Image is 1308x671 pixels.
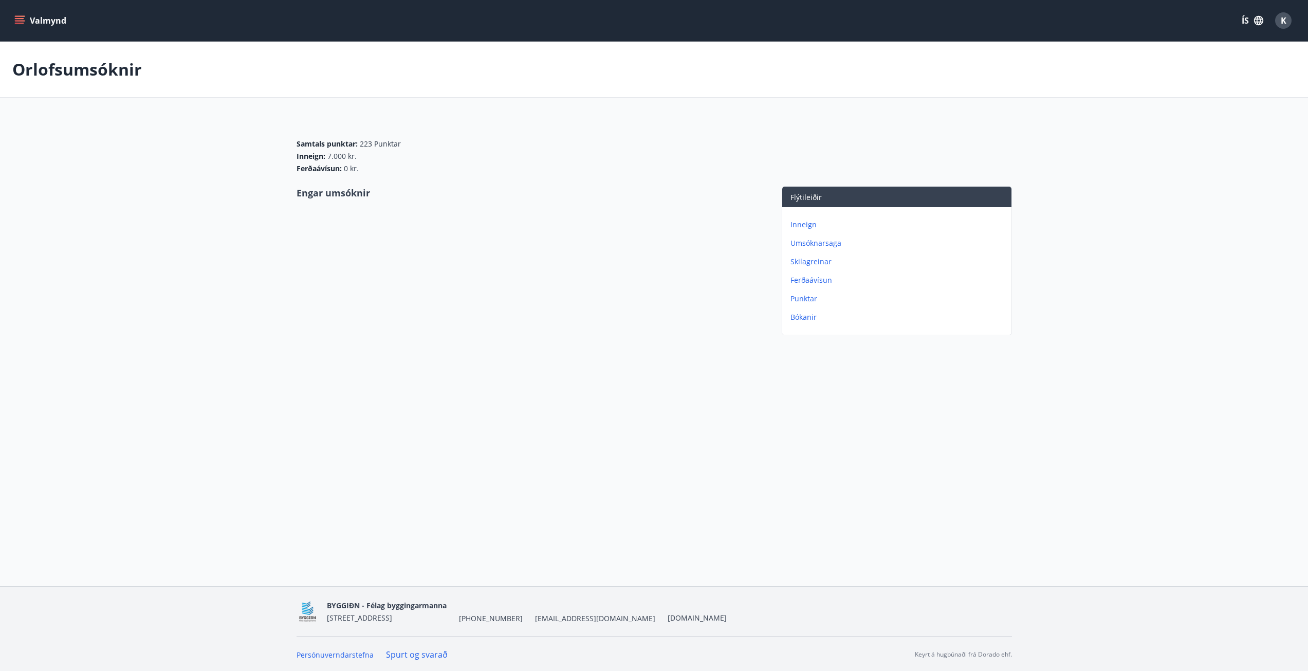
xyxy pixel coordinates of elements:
[297,187,370,199] span: Engar umsóknir
[360,139,401,149] span: 223 Punktar
[459,613,523,624] span: [PHONE_NUMBER]
[535,613,655,624] span: [EMAIL_ADDRESS][DOMAIN_NAME]
[12,58,142,81] p: Orlofsumsóknir
[790,238,1007,248] p: Umsóknarsaga
[1236,11,1269,30] button: ÍS
[297,139,358,149] span: Samtals punktar :
[1281,15,1286,26] span: K
[386,649,448,660] a: Spurt og svarað
[915,650,1012,659] p: Keyrt á hugbúnaði frá Dorado ehf.
[297,650,374,660] a: Persónuverndarstefna
[297,601,319,623] img: BKlGVmlTW1Qrz68WFGMFQUcXHWdQd7yePWMkvn3i.png
[327,151,357,161] span: 7.000 kr.
[790,220,1007,230] p: Inneign
[790,275,1007,285] p: Ferðaávísun
[790,257,1007,267] p: Skilagreinar
[344,164,359,174] span: 0 kr.
[12,11,70,30] button: menu
[327,613,392,623] span: [STREET_ADDRESS]
[297,151,325,161] span: Inneign :
[1271,8,1296,33] button: K
[790,312,1007,322] p: Bókanir
[668,613,727,623] a: [DOMAIN_NAME]
[790,192,822,202] span: Flýtileiðir
[297,164,342,174] span: Ferðaávísun :
[790,294,1007,304] p: Punktar
[327,601,447,610] span: BYGGIÐN - Félag byggingarmanna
